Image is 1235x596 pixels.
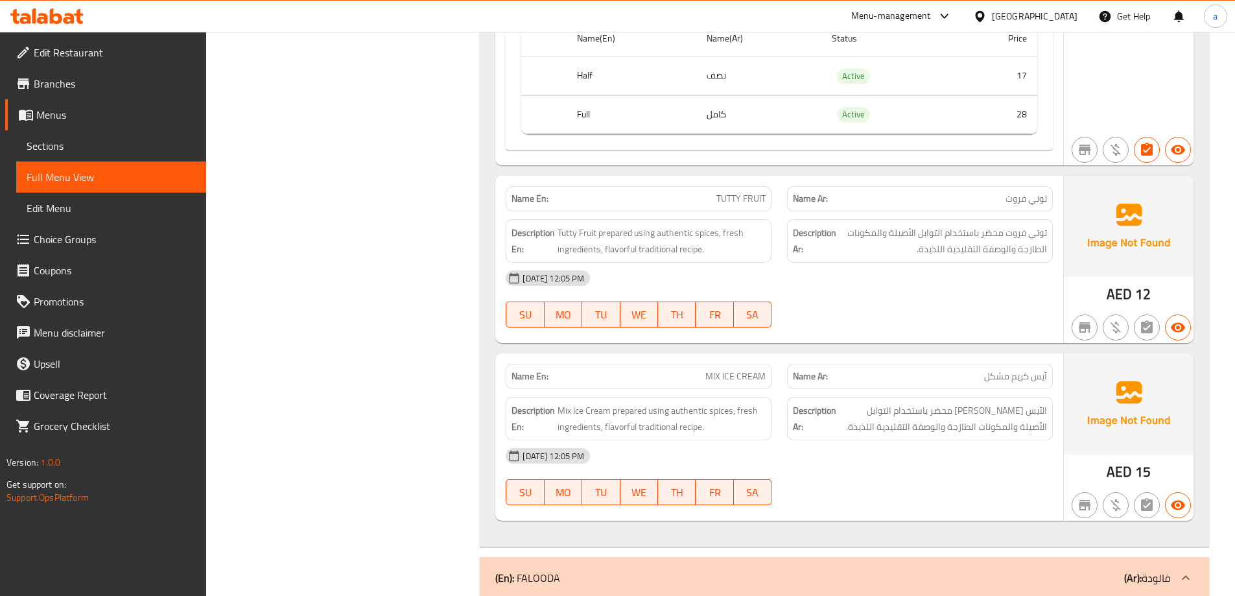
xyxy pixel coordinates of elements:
[582,479,620,505] button: TU
[696,20,821,57] th: Name(Ar)
[696,479,733,505] button: FR
[1165,315,1191,340] button: Available
[5,286,206,317] a: Promotions
[27,138,196,154] span: Sections
[1072,137,1098,163] button: Not branch specific item
[984,370,1047,383] span: آيس كريم مشكل
[517,272,589,285] span: [DATE] 12:05 PM
[1064,353,1194,455] img: Ae5nvW7+0k+MAAAAAElFTkSuQmCC
[1103,315,1129,340] button: Purchased item
[1072,315,1098,340] button: Not branch specific item
[821,20,950,57] th: Status
[658,302,696,328] button: TH
[1103,492,1129,518] button: Purchased item
[1006,192,1047,206] span: توتي فروت
[36,107,196,123] span: Menus
[1134,137,1160,163] button: Has choices
[512,225,555,257] strong: Description En:
[16,193,206,224] a: Edit Menu
[558,403,766,435] span: Mix Ice Cream prepared using authentic spices, fresh ingredients, flavorful traditional recipe.
[839,403,1047,435] span: الآيس كريم المشكل محضر باستخدام التوابل الأصيلة والمكونات الطازجة والوصفة التقليدية اللذيذة.
[1064,176,1194,277] img: Ae5nvW7+0k+MAAAAAElFTkSuQmCC
[793,225,836,257] strong: Description Ar:
[512,483,539,502] span: SU
[793,370,828,383] strong: Name Ar:
[34,294,196,309] span: Promotions
[837,107,870,122] span: Active
[837,69,870,84] span: Active
[658,479,696,505] button: TH
[1134,315,1160,340] button: Not has choices
[701,483,728,502] span: FR
[512,305,539,324] span: SU
[5,348,206,379] a: Upsell
[734,302,771,328] button: SA
[6,476,66,493] span: Get support on:
[626,305,653,324] span: WE
[506,479,544,505] button: SU
[950,20,1037,57] th: Price
[34,387,196,403] span: Coverage Report
[620,302,658,328] button: WE
[696,57,821,95] td: نصف
[705,370,766,383] span: MIX ICE CREAM
[5,224,206,255] a: Choice Groups
[34,325,196,340] span: Menu disclaimer
[739,483,766,502] span: SA
[16,130,206,161] a: Sections
[34,76,196,91] span: Branches
[5,379,206,411] a: Coverage Report
[1135,459,1151,484] span: 15
[5,37,206,68] a: Edit Restaurant
[839,225,1047,257] span: توتي فروت محضر باستخدام التوابل الأصيلة والمكونات الطازجة والوصفة التقليدية اللذيذة.
[27,200,196,216] span: Edit Menu
[620,479,658,505] button: WE
[550,305,577,324] span: MO
[517,450,589,462] span: [DATE] 12:05 PM
[27,169,196,185] span: Full Menu View
[1124,570,1170,586] p: فالودة
[587,305,615,324] span: TU
[1165,492,1191,518] button: Available
[40,454,60,471] span: 1.0.0
[1107,281,1132,307] span: AED
[1072,492,1098,518] button: Not branch specific item
[34,232,196,247] span: Choice Groups
[506,302,544,328] button: SU
[1213,9,1217,23] span: a
[550,483,577,502] span: MO
[521,20,1037,134] table: choices table
[851,8,931,24] div: Menu-management
[992,9,1077,23] div: [GEOGRAPHIC_DATA]
[739,305,766,324] span: SA
[34,418,196,434] span: Grocery Checklist
[495,570,560,586] p: FALOODA
[5,68,206,99] a: Branches
[6,454,38,471] span: Version:
[701,305,728,324] span: FR
[5,255,206,286] a: Coupons
[950,57,1037,95] td: 17
[663,483,690,502] span: TH
[626,483,653,502] span: WE
[696,95,821,134] td: كامل
[663,305,690,324] span: TH
[567,95,696,134] th: Full
[1103,137,1129,163] button: Purchased item
[1107,459,1132,484] span: AED
[512,370,548,383] strong: Name En:
[5,317,206,348] a: Menu disclaimer
[950,95,1037,134] td: 28
[545,302,582,328] button: MO
[34,263,196,278] span: Coupons
[34,356,196,372] span: Upsell
[1135,281,1151,307] span: 12
[34,45,196,60] span: Edit Restaurant
[1124,568,1142,588] b: (Ar):
[1165,137,1191,163] button: Available
[1134,492,1160,518] button: Not has choices
[5,99,206,130] a: Menus
[6,489,89,506] a: Support.OpsPlatform
[567,20,696,57] th: Name(En)
[512,403,555,435] strong: Description En:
